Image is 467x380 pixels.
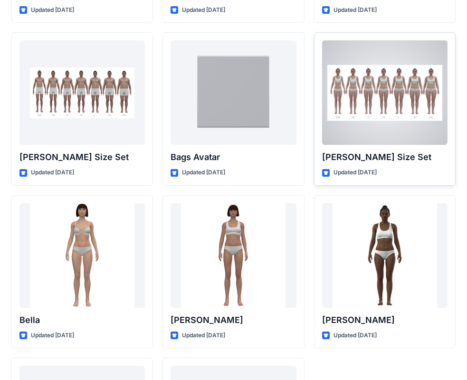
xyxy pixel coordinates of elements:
[31,168,74,178] p: Updated [DATE]
[322,40,448,145] a: Olivia Size Set
[182,5,225,15] p: Updated [DATE]
[171,203,296,308] a: Emma
[322,203,448,308] a: Gabrielle
[19,313,145,327] p: Bella
[19,203,145,308] a: Bella
[19,40,145,145] a: Oliver Size Set
[19,151,145,164] p: [PERSON_NAME] Size Set
[31,331,74,341] p: Updated [DATE]
[171,151,296,164] p: Bags Avatar
[182,331,225,341] p: Updated [DATE]
[334,168,377,178] p: Updated [DATE]
[171,40,296,145] a: Bags Avatar
[182,168,225,178] p: Updated [DATE]
[171,313,296,327] p: [PERSON_NAME]
[31,5,74,15] p: Updated [DATE]
[322,151,448,164] p: [PERSON_NAME] Size Set
[322,313,448,327] p: [PERSON_NAME]
[334,5,377,15] p: Updated [DATE]
[334,331,377,341] p: Updated [DATE]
